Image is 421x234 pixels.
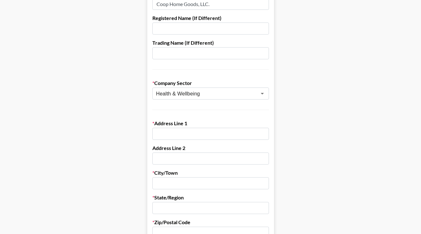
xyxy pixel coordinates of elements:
[152,120,269,127] label: Address Line 1
[152,145,269,151] label: Address Line 2
[152,170,269,176] label: City/Town
[152,40,269,46] label: Trading Name (If Different)
[152,15,269,21] label: Registered Name (If Different)
[258,89,267,98] button: Open
[152,80,269,86] label: Company Sector
[152,194,269,201] label: State/Region
[152,219,269,225] label: Zip/Postal Code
